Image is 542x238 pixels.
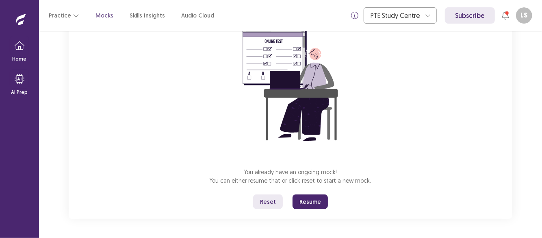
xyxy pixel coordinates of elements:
img: attend-mock [217,11,364,158]
div: PTE Study Centre [371,8,421,23]
a: Skills Insights [130,11,165,20]
a: Subscribe [445,7,495,24]
button: Reset [253,194,283,209]
p: Home [13,55,27,63]
a: Mocks [95,11,113,20]
button: Practice [49,8,79,23]
button: LS [516,7,532,24]
button: Resume [293,194,328,209]
a: Audio Cloud [181,11,214,20]
button: info [347,8,362,23]
p: AI Prep [11,89,28,96]
p: You already have an ongoing mock! You can either resume that or click reset to start a new mock. [210,168,371,185]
